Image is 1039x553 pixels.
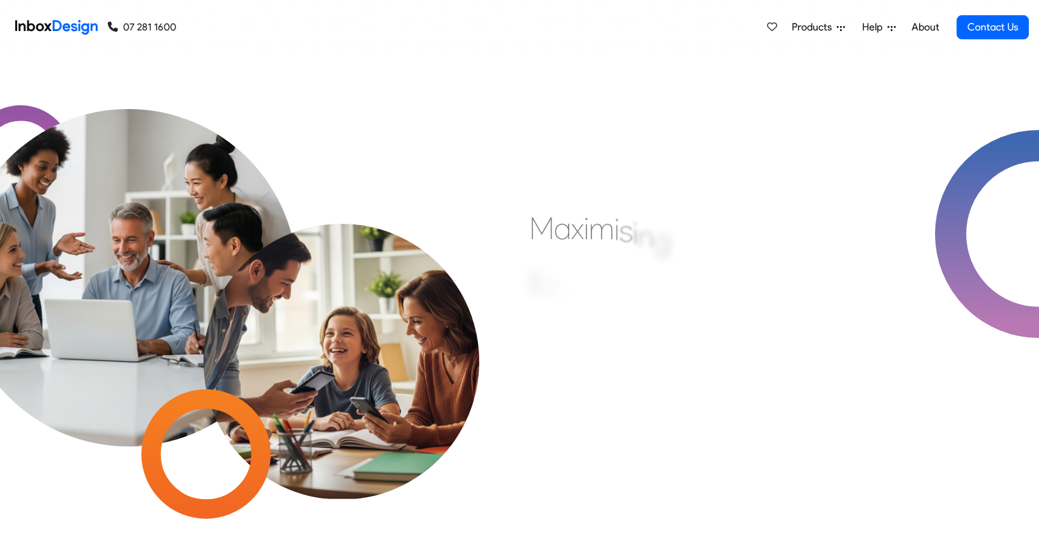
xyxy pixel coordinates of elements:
[555,275,565,313] div: f
[957,15,1029,39] a: Contact Us
[619,211,633,249] div: s
[529,209,837,400] div: Maximising Efficient & Engagement, Connecting Schools, Families, and Students.
[529,209,554,247] div: M
[108,20,176,35] a: 07 281 1600
[554,209,571,247] div: a
[638,217,654,255] div: n
[792,20,837,35] span: Products
[545,269,555,307] div: f
[614,210,619,248] div: i
[862,20,887,35] span: Help
[908,15,943,40] a: About
[633,214,638,252] div: i
[787,15,850,40] a: Products
[529,263,545,301] div: E
[565,282,571,320] div: i
[857,15,901,40] a: Help
[169,155,513,500] img: parents_with_child.png
[571,209,584,247] div: x
[654,221,671,259] div: g
[584,209,589,247] div: i
[589,209,614,247] div: m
